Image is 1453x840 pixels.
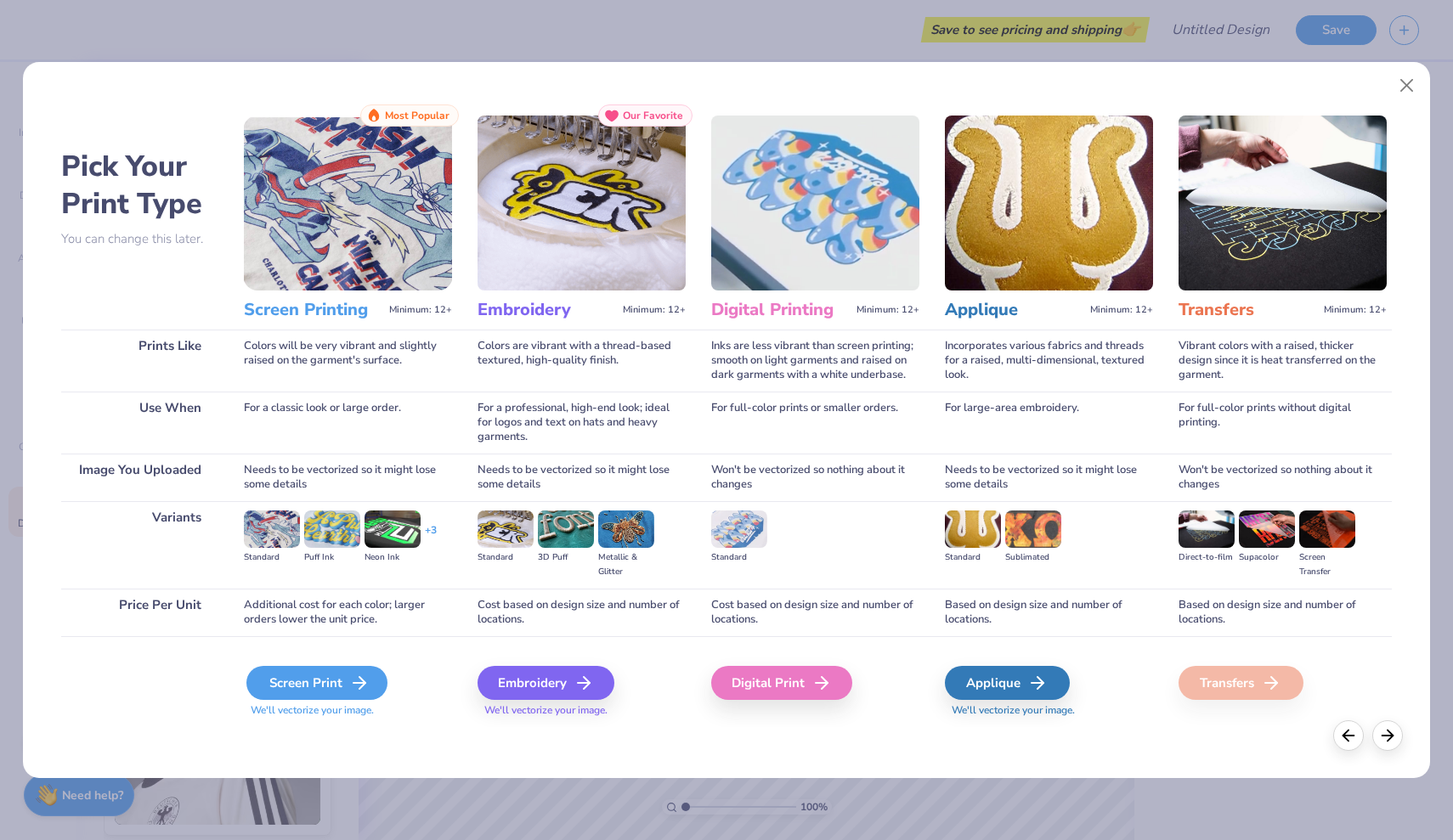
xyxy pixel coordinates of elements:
[711,454,919,501] div: Won't be vectorized so nothing about it changes
[1179,510,1235,548] img: Direct-to-film
[1005,550,1061,565] div: Sublimated
[711,510,767,548] img: Standard
[478,589,686,636] div: Cost based on design size and number of locations.
[365,510,421,548] img: Neon Ink
[304,550,360,565] div: Puff Ink
[945,666,1070,700] div: Applique
[1179,666,1303,700] div: Transfers
[244,589,452,636] div: Additional cost for each color; larger orders lower the unit price.
[945,116,1153,290] img: Applique
[1179,392,1387,454] div: For full-color prints without digital printing.
[244,392,452,454] div: For a classic look or large order.
[711,330,919,392] div: Inks are less vibrant than screen printing; smooth on light garments and raised on dark garments ...
[244,299,382,321] h3: Screen Printing
[857,304,919,316] span: Minimum: 12+
[61,589,218,636] div: Price Per Unit
[244,454,452,501] div: Needs to be vectorized so it might lose some details
[711,550,767,565] div: Standard
[1299,550,1355,579] div: Screen Transfer
[385,110,449,121] span: Most Popular
[61,392,218,454] div: Use When
[478,392,686,454] div: For a professional, high-end look; ideal for logos and text on hats and heavy garments.
[246,666,387,700] div: Screen Print
[244,550,300,565] div: Standard
[61,454,218,501] div: Image You Uploaded
[945,510,1001,548] img: Standard
[711,299,850,321] h3: Digital Printing
[61,501,218,589] div: Variants
[304,510,360,548] img: Puff Ink
[1299,510,1355,548] img: Screen Transfer
[478,299,616,321] h3: Embroidery
[425,523,437,552] div: + 3
[478,550,534,565] div: Standard
[538,510,594,548] img: 3D Puff
[945,330,1153,392] div: Incorporates various fabrics and threads for a raised, multi-dimensional, textured look.
[538,550,594,565] div: 3D Puff
[61,148,218,223] h2: Pick Your Print Type
[478,703,686,718] span: We'll vectorize your image.
[1324,304,1387,316] span: Minimum: 12+
[1239,510,1295,548] img: Supacolor
[389,304,452,316] span: Minimum: 12+
[711,392,919,454] div: For full-color prints or smaller orders.
[244,116,452,290] img: Screen Printing
[945,703,1153,718] span: We'll vectorize your image.
[365,550,421,565] div: Neon Ink
[945,299,1083,321] h3: Applique
[1179,550,1235,565] div: Direct-to-film
[945,550,1001,565] div: Standard
[1179,116,1387,290] img: Transfers
[478,454,686,501] div: Needs to be vectorized so it might lose some details
[61,330,218,392] div: Prints Like
[244,330,452,392] div: Colors will be very vibrant and slightly raised on the garment's surface.
[1239,550,1295,565] div: Supacolor
[1179,589,1387,636] div: Based on design size and number of locations.
[945,392,1153,454] div: For large-area embroidery.
[1179,454,1387,501] div: Won't be vectorized so nothing about it changes
[478,666,614,700] div: Embroidery
[711,589,919,636] div: Cost based on design size and number of locations.
[598,510,654,548] img: Metallic & Glitter
[1179,330,1387,392] div: Vibrant colors with a raised, thicker design since it is heat transferred on the garment.
[623,304,686,316] span: Minimum: 12+
[244,510,300,548] img: Standard
[244,703,452,718] span: We'll vectorize your image.
[478,510,534,548] img: Standard
[478,330,686,392] div: Colors are vibrant with a thread-based textured, high-quality finish.
[1005,510,1061,548] img: Sublimated
[945,454,1153,501] div: Needs to be vectorized so it might lose some details
[623,110,683,121] span: Our Favorite
[478,116,686,290] img: Embroidery
[1179,299,1317,321] h3: Transfers
[711,116,919,290] img: Digital Printing
[945,589,1153,636] div: Based on design size and number of locations.
[1090,304,1153,316] span: Minimum: 12+
[711,666,852,700] div: Digital Print
[1391,70,1423,102] button: Close
[61,232,218,246] p: You can change this later.
[598,550,654,579] div: Metallic & Glitter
